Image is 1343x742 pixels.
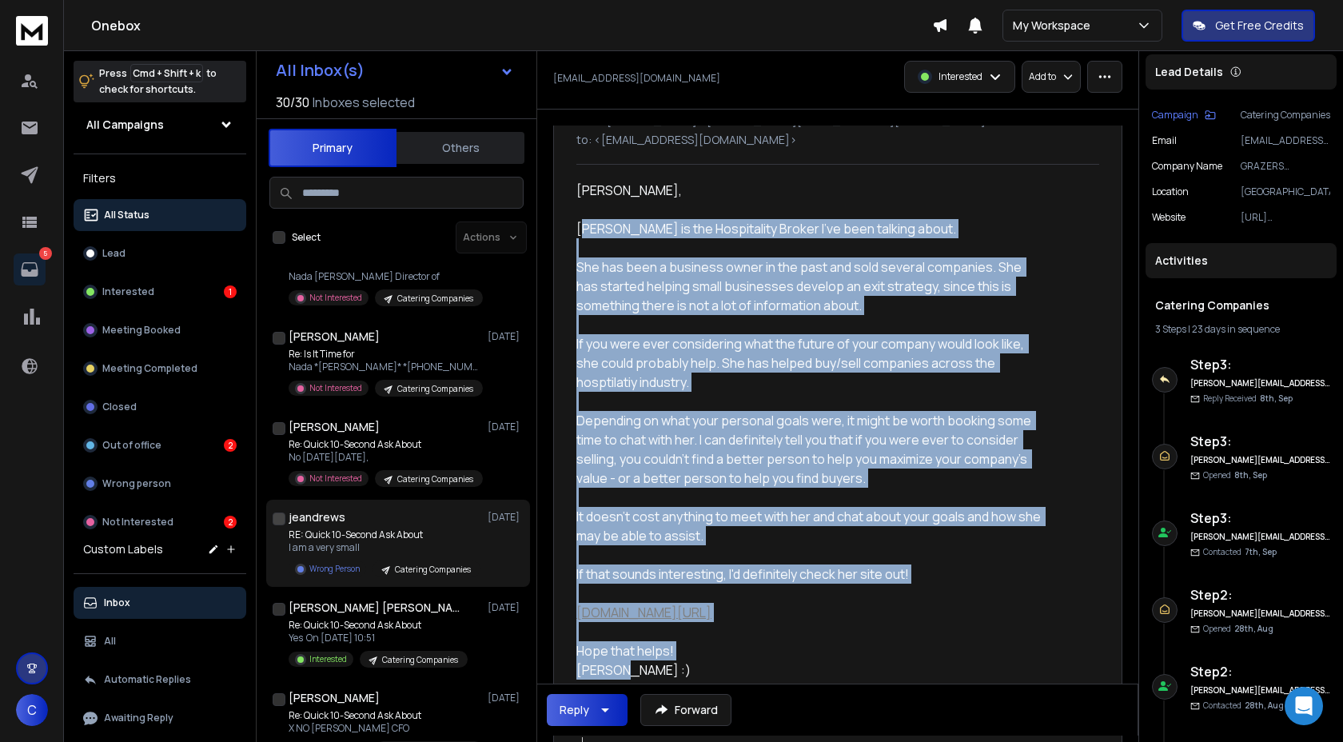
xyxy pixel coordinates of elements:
button: Meeting Booked [74,314,246,346]
p: Lead Details [1155,64,1223,80]
p: Re: Is It Time for [289,348,480,361]
div: Activities [1146,243,1337,278]
p: I am a very small [289,541,480,554]
p: Nada [PERSON_NAME] Director of [289,270,480,283]
p: Wrong person [102,477,171,490]
p: Inbox [104,596,130,609]
p: RE: Quick 10-Second Ask About [289,529,480,541]
p: [DATE] [488,421,524,433]
p: Opened [1203,623,1273,635]
div: Open Intercom Messenger [1285,687,1323,725]
h1: [PERSON_NAME] [289,419,380,435]
p: Closed [102,401,137,413]
p: My Workspace [1013,18,1097,34]
h3: Custom Labels [83,541,163,557]
h6: [PERSON_NAME][EMAIL_ADDRESS][DOMAIN_NAME] [1190,531,1330,543]
p: website [1152,211,1186,224]
img: logo [16,16,48,46]
p: Awaiting Reply [104,712,173,724]
h6: [PERSON_NAME][EMAIL_ADDRESS][DOMAIN_NAME] [1190,684,1330,696]
h6: Step 2 : [1190,585,1330,604]
p: Contacted [1203,700,1284,712]
p: Yes On [DATE] 10:51 [289,632,468,644]
div: [PERSON_NAME], [576,181,1043,200]
div: She has been a business owner in the past and sold several companies. She has started helping sma... [576,257,1043,315]
button: All Inbox(s) [263,54,527,86]
p: to: <[EMAIL_ADDRESS][DOMAIN_NAME]> [576,132,1099,148]
a: 5 [14,253,46,285]
p: No [DATE][DATE], [289,451,480,464]
button: Meeting Completed [74,353,246,385]
h1: Onebox [91,16,932,35]
button: Wrong person [74,468,246,500]
div: Reply [560,702,589,718]
p: Campaign [1152,109,1198,122]
p: All Status [104,209,149,221]
h3: Inboxes selected [313,93,415,112]
div: [PERSON_NAME] is the Hospitality Broker I've been talking about. [576,219,1043,238]
h6: [PERSON_NAME][EMAIL_ADDRESS][DOMAIN_NAME] [1190,377,1330,389]
button: All Status [74,199,246,231]
p: Out of office [102,439,161,452]
button: All [74,625,246,657]
p: Nada *[PERSON_NAME]* *[PHONE_NUMBER]* [289,361,480,373]
span: 23 days in sequence [1192,322,1280,336]
button: Awaiting Reply [74,702,246,734]
button: C [16,694,48,726]
p: [EMAIL_ADDRESS][DOMAIN_NAME] [1241,134,1330,147]
div: Hope that helps! [576,641,1043,660]
button: All Campaigns [74,109,246,141]
p: Email [1152,134,1177,147]
div: If you were ever considering what the future of your company would look like, she could probably ... [576,334,1043,392]
span: 30 / 30 [276,93,309,112]
button: Others [397,130,524,166]
p: X NO [PERSON_NAME] CFO [289,722,480,735]
p: Contacted [1203,546,1277,558]
h3: Filters [74,167,246,189]
button: Primary [269,129,397,167]
p: GRAZERS Restaurant & Casual Catering [1241,160,1330,173]
p: Meeting Booked [102,324,181,337]
p: Interested [939,70,982,83]
button: Reply [547,694,628,726]
p: All [104,635,116,648]
p: Re: Quick 10-Second Ask About [289,709,480,722]
p: location [1152,185,1189,198]
button: Lead [74,237,246,269]
div: It doesn't cost anything to meet with her and chat about your goals and how she may be able to as... [576,507,1043,545]
h1: Catering Companies [1155,297,1327,313]
p: Company Name [1152,160,1222,173]
p: Catering Companies [397,473,473,485]
div: 1 [224,285,237,298]
div: If that sounds interesting, I'd definitely check her site out! [576,564,1043,584]
p: Reply Received [1203,393,1293,405]
div: 2 [224,516,237,529]
h1: All Campaigns [86,117,164,133]
p: Wrong Person [309,563,360,575]
p: Not Interested [309,473,362,485]
p: 5 [39,247,52,260]
span: 8th, Sep [1234,469,1267,481]
h1: [PERSON_NAME] [289,329,380,345]
p: [DATE] [488,511,524,524]
p: Meeting Completed [102,362,197,375]
span: 3 Steps [1155,322,1186,336]
p: Add to [1029,70,1056,83]
a: [DOMAIN_NAME][URL] [576,604,711,621]
h6: [PERSON_NAME][EMAIL_ADDRESS][DOMAIN_NAME] [1190,608,1330,620]
p: Interested [102,285,154,298]
p: Catering Companies [397,293,473,305]
button: Out of office2 [74,429,246,461]
p: Opened [1203,469,1267,481]
span: 28th, Aug [1245,700,1284,711]
h1: All Inbox(s) [276,62,365,78]
p: Press to check for shortcuts. [99,66,217,98]
span: Cmd + Shift + k [130,64,203,82]
button: Not Interested2 [74,506,246,538]
span: 28th, Aug [1234,623,1273,634]
h6: Step 3 : [1190,355,1330,374]
p: Re: Quick 10-Second Ask About [289,438,480,451]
